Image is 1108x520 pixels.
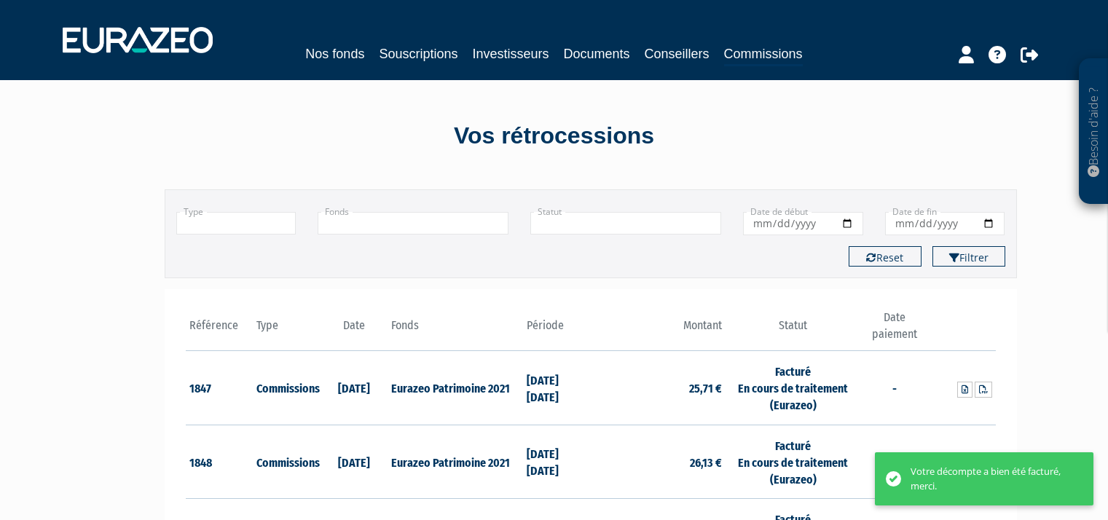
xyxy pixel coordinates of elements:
th: Type [253,310,321,351]
td: [DATE] [321,425,388,499]
td: Facturé En cours de traitement (Eurazeo) [726,351,860,425]
a: Souscriptions [379,44,457,64]
td: Eurazeo Patrimoine 2021 [388,351,522,425]
td: Facturé En cours de traitement (Eurazeo) [726,425,860,499]
td: 1848 [186,425,254,499]
th: Période [523,310,591,351]
td: [DATE] [DATE] [523,425,591,499]
a: Documents [564,44,630,64]
td: 26,13 € [591,425,726,499]
th: Fonds [388,310,522,351]
th: Date [321,310,388,351]
a: Nos fonds [305,44,364,64]
a: Conseillers [645,44,710,64]
td: - [860,425,928,499]
td: Commissions [253,351,321,425]
td: 25,71 € [591,351,726,425]
p: Besoin d'aide ? [1085,66,1102,197]
td: Eurazeo Patrimoine 2021 [388,425,522,499]
td: Commissions [253,425,321,499]
button: Filtrer [932,246,1005,267]
td: [DATE] [DATE] [523,351,591,425]
td: 1847 [186,351,254,425]
th: Statut [726,310,860,351]
th: Référence [186,310,254,351]
div: Vos rétrocessions [139,119,970,153]
th: Montant [591,310,726,351]
div: Votre décompte a bien été facturé, merci. [911,465,1072,493]
button: Reset [849,246,922,267]
img: 1732889491-logotype_eurazeo_blanc_rvb.png [63,27,213,53]
a: Investisseurs [472,44,549,64]
td: [DATE] [321,351,388,425]
a: Commissions [724,44,803,66]
th: Date paiement [860,310,928,351]
td: - [860,351,928,425]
